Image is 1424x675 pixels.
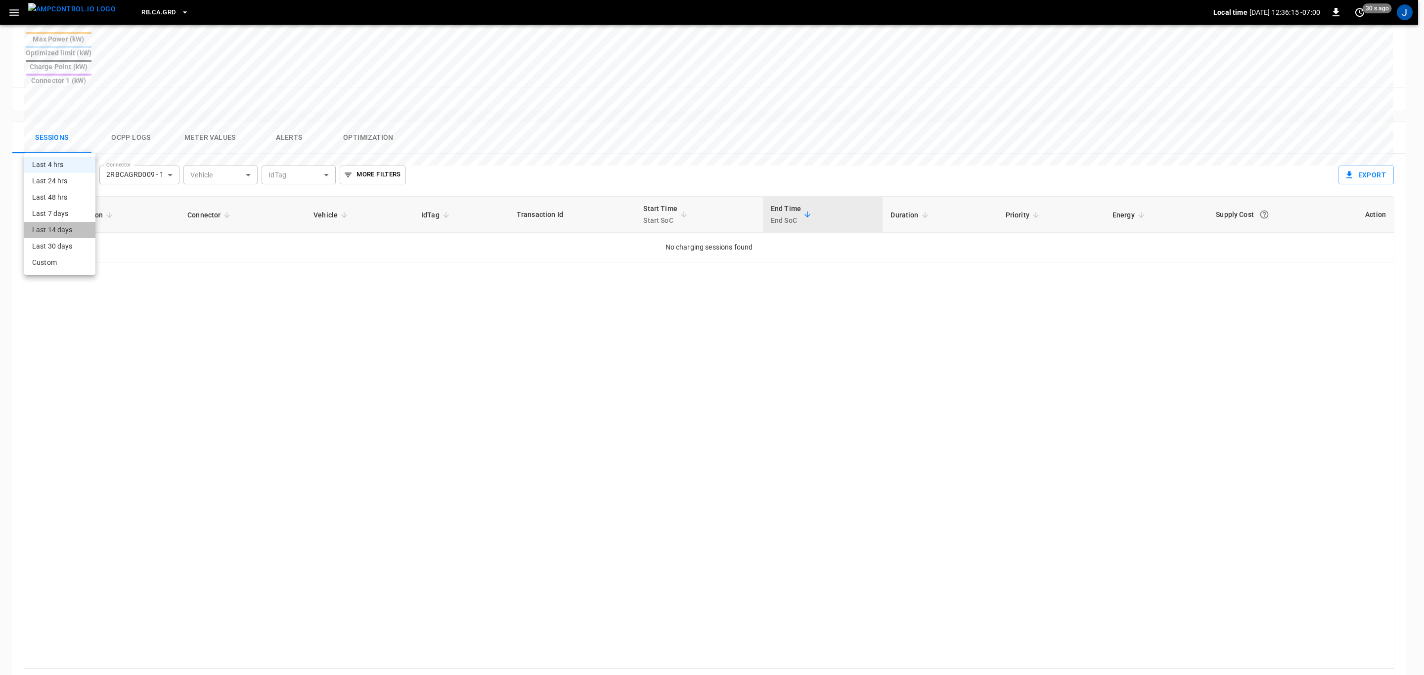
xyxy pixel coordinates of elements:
[24,173,95,189] li: Last 24 hrs
[24,238,95,254] li: Last 30 days
[24,189,95,206] li: Last 48 hrs
[24,206,95,222] li: Last 7 days
[24,254,95,271] li: Custom
[24,157,95,173] li: Last 4 hrs
[24,222,95,238] li: Last 14 days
